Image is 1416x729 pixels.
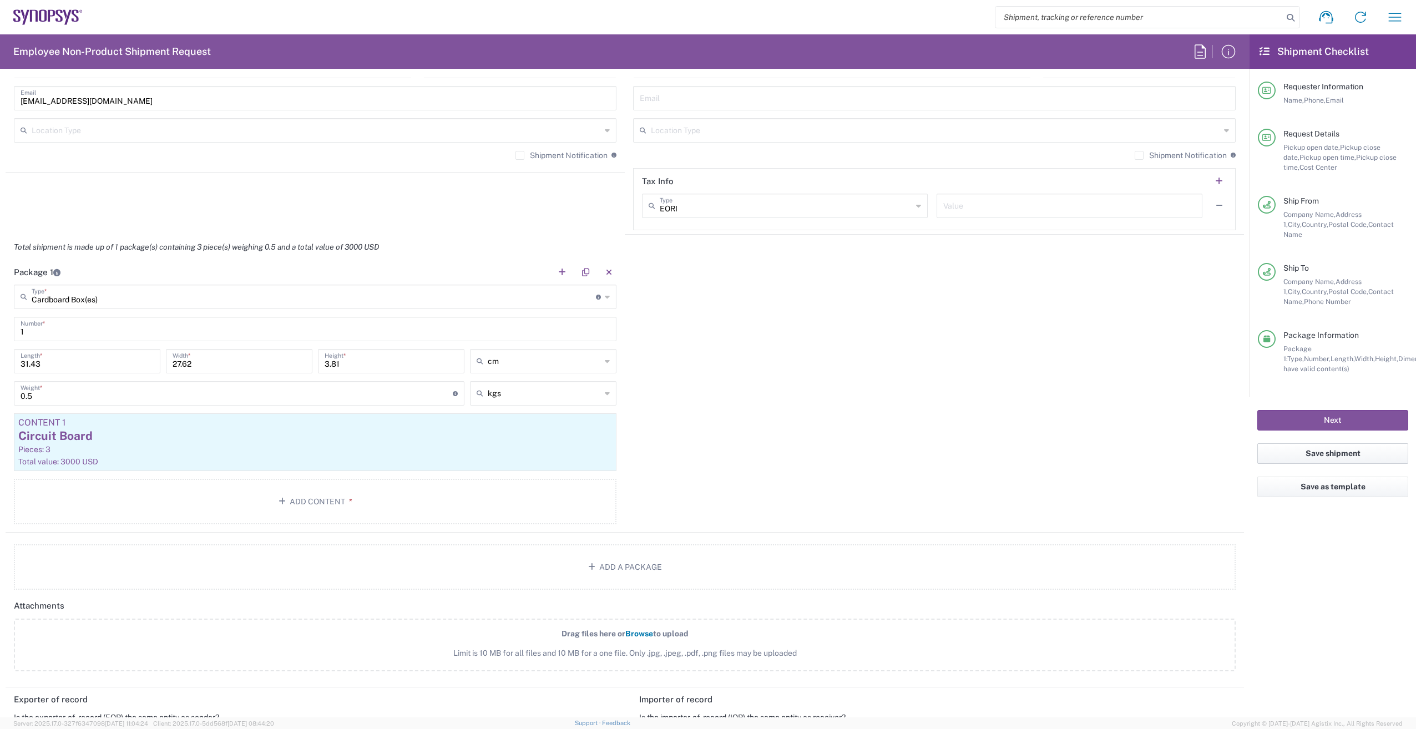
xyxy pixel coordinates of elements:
[1288,287,1302,296] span: City,
[14,479,616,524] button: Add Content*
[1283,345,1312,363] span: Package 1:
[1283,210,1336,219] span: Company Name,
[18,418,612,428] div: Content 1
[14,712,611,722] div: Is the exporter-of-record (EOR) the same entity as sender?
[1302,220,1328,229] span: Country,
[1257,410,1408,431] button: Next
[14,600,64,611] h2: Attachments
[562,629,625,638] span: Drag files here or
[105,720,148,727] span: [DATE] 11:04:24
[1288,220,1302,229] span: City,
[1283,82,1363,91] span: Requester Information
[1304,355,1331,363] span: Number,
[227,720,274,727] span: [DATE] 08:44:20
[18,428,612,444] div: Circuit Board
[1287,355,1304,363] span: Type,
[515,151,608,160] label: Shipment Notification
[1304,96,1326,104] span: Phone,
[13,720,148,727] span: Server: 2025.17.0-327f6347098
[14,267,60,278] h2: Package 1
[1283,96,1304,104] span: Name,
[1283,196,1319,205] span: Ship From
[1375,355,1398,363] span: Height,
[1283,143,1340,151] span: Pickup open date,
[1299,163,1337,171] span: Cost Center
[1283,129,1339,138] span: Request Details
[1302,287,1328,296] span: Country,
[639,694,712,705] h2: Importer of record
[602,720,630,726] a: Feedback
[14,694,88,705] h2: Exporter of record
[1260,45,1369,58] h2: Shipment Checklist
[1304,297,1351,306] span: Phone Number
[653,629,689,638] span: to upload
[625,629,653,638] span: Browse
[1232,718,1403,728] span: Copyright © [DATE]-[DATE] Agistix Inc., All Rights Reserved
[18,457,612,467] div: Total value: 3000 USD
[1257,443,1408,464] button: Save shipment
[639,712,1236,722] div: Is the importer-of-record (IOR) the same entity as receiver?
[575,720,603,726] a: Support
[6,242,387,251] em: Total shipment is made up of 1 package(s) containing 3 piece(s) weighing 0.5 and a total value of...
[995,7,1283,28] input: Shipment, tracking or reference number
[18,444,612,454] div: Pieces: 3
[1326,96,1344,104] span: Email
[1331,355,1354,363] span: Length,
[13,45,211,58] h2: Employee Non-Product Shipment Request
[14,544,1236,590] button: Add a Package
[1283,264,1309,272] span: Ship To
[1328,220,1368,229] span: Postal Code,
[1135,151,1227,160] label: Shipment Notification
[38,647,1211,659] span: Limit is 10 MB for all files and 10 MB for a one file. Only .jpg, .jpeg, .pdf, .png files may be ...
[1328,287,1368,296] span: Postal Code,
[1283,277,1336,286] span: Company Name,
[642,176,674,187] h2: Tax Info
[153,720,274,727] span: Client: 2025.17.0-5dd568f
[1283,331,1359,340] span: Package Information
[1257,477,1408,497] button: Save as template
[1354,355,1375,363] span: Width,
[1299,153,1356,161] span: Pickup open time,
